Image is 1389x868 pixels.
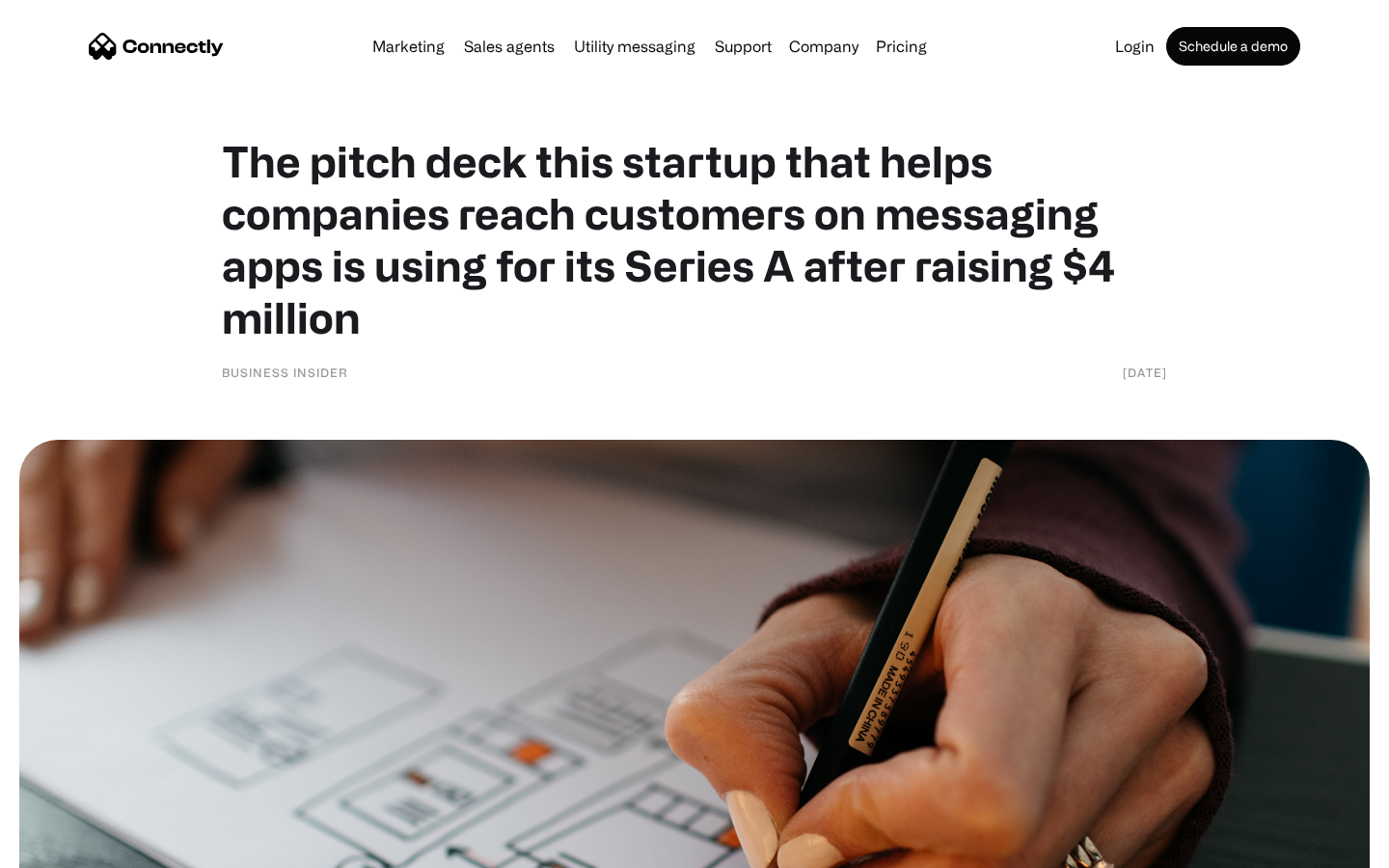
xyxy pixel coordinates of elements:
[1166,27,1300,66] a: Schedule a demo
[1123,363,1167,382] div: [DATE]
[222,135,1167,343] h1: The pitch deck this startup that helps companies reach customers on messaging apps is using for i...
[365,39,452,54] a: Marketing
[222,363,348,382] div: Business Insider
[19,834,116,861] aside: Language selected: English
[1107,39,1162,54] a: Login
[789,33,858,60] div: Company
[39,834,116,861] ul: Language list
[707,39,779,54] a: Support
[566,39,703,54] a: Utility messaging
[868,39,935,54] a: Pricing
[456,39,562,54] a: Sales agents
